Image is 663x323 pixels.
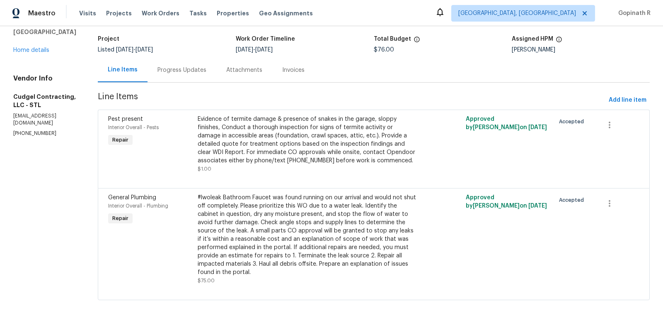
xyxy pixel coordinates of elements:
[282,66,305,74] div: Invoices
[528,203,547,209] span: [DATE]
[136,47,153,53] span: [DATE]
[13,113,78,127] p: [EMAIL_ADDRESS][DOMAIN_NAME]
[28,9,56,17] span: Maestro
[13,28,78,36] h5: [GEOGRAPHIC_DATA]
[556,36,562,47] span: The hpm assigned to this work order.
[98,47,153,53] span: Listed
[108,66,138,74] div: Line Items
[198,166,211,171] span: $1.00
[466,116,547,130] span: Approved by [PERSON_NAME] on
[198,278,215,283] span: $75.00
[236,36,295,42] h5: Work Order Timeline
[236,47,273,53] span: -
[605,93,650,108] button: Add line item
[108,203,168,208] span: Interior Overall - Plumbing
[198,193,416,277] div: #lwoleak Bathroom Faucet was found running on our arrival and would not shut off completely. Plea...
[374,36,411,42] h5: Total Budget
[13,130,78,137] p: [PHONE_NUMBER]
[528,125,547,130] span: [DATE]
[615,9,651,17] span: Gopinath R
[512,47,650,53] div: [PERSON_NAME]
[559,196,587,204] span: Accepted
[157,66,206,74] div: Progress Updates
[98,36,119,42] h5: Project
[217,9,249,17] span: Properties
[98,93,605,108] span: Line Items
[108,125,159,130] span: Interior Overall - Pests
[13,74,78,83] h4: Vendor Info
[116,47,153,53] span: -
[559,117,587,126] span: Accepted
[414,36,420,47] span: The total cost of line items that have been proposed by Opendoor. This sum includes line items th...
[512,36,553,42] h5: Assigned HPM
[116,47,133,53] span: [DATE]
[609,95,646,105] span: Add line item
[374,47,394,53] span: $76.00
[109,214,132,223] span: Repair
[466,195,547,209] span: Approved by [PERSON_NAME] on
[108,116,143,122] span: Pest present
[236,47,253,53] span: [DATE]
[106,9,132,17] span: Projects
[13,93,78,109] h5: Cudgel Contracting, LLC - STL
[109,136,132,144] span: Repair
[259,9,313,17] span: Geo Assignments
[13,47,49,53] a: Home details
[189,10,207,16] span: Tasks
[142,9,179,17] span: Work Orders
[255,47,273,53] span: [DATE]
[79,9,96,17] span: Visits
[108,195,156,201] span: General Plumbing
[198,115,416,165] div: Evidence of termite damage & presence of snakes in the garage, sloppy finishes, Conduct a thoroug...
[458,9,576,17] span: [GEOGRAPHIC_DATA], [GEOGRAPHIC_DATA]
[226,66,262,74] div: Attachments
